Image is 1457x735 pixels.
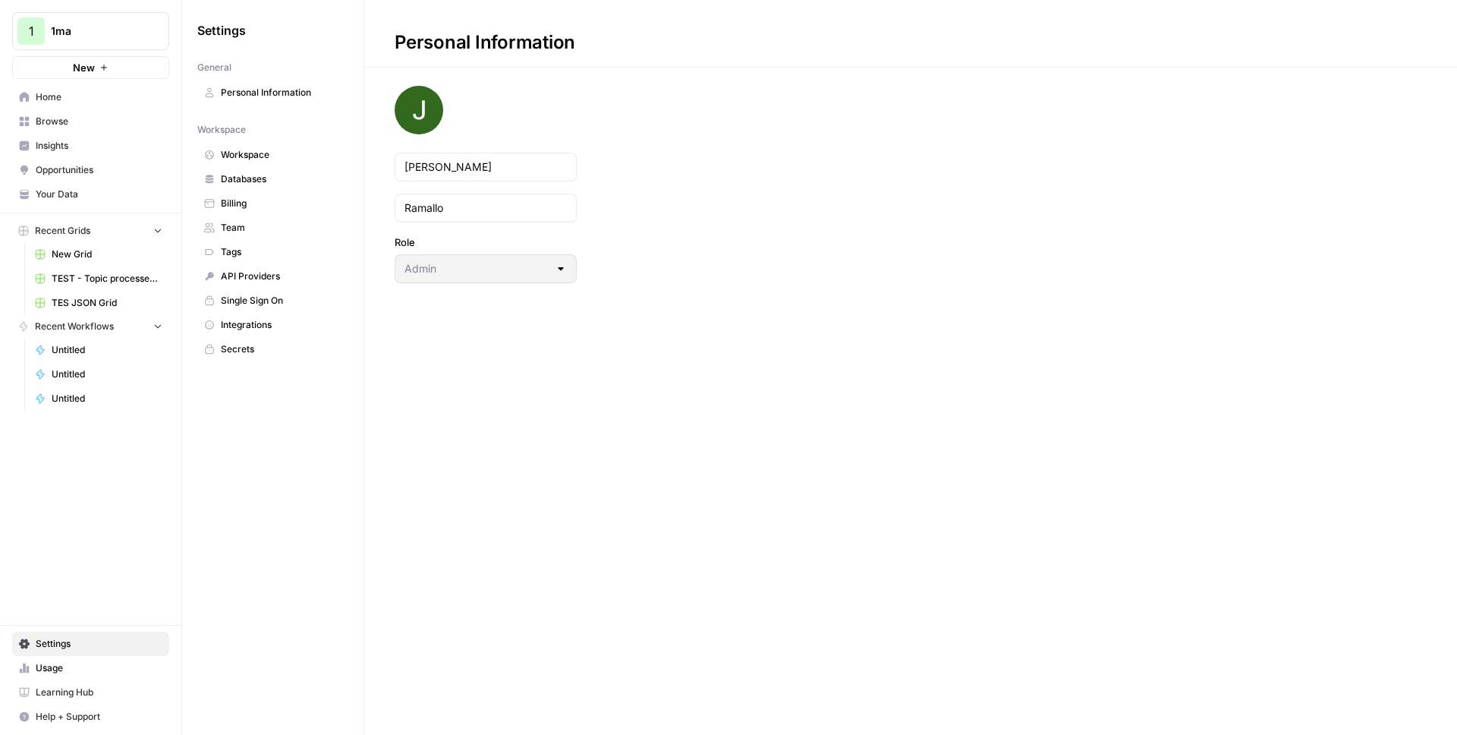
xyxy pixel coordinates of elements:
span: Your Data [36,188,162,201]
span: Settings [197,21,246,39]
span: Single Sign On [221,294,341,308]
a: Team [197,216,348,240]
button: Recent Workflows [12,315,169,338]
a: Browse [12,109,169,134]
span: Untitled [52,367,162,381]
span: TEST - Topic processed Grid [52,272,162,285]
span: 1 [29,22,34,40]
a: Workspace [197,143,348,167]
a: Learning Hub [12,680,169,705]
span: Tags [221,245,341,259]
span: Recent Grids [35,224,90,238]
span: Workspace [197,123,246,137]
span: Learning Hub [36,686,162,699]
a: Opportunities [12,158,169,182]
a: Untitled [28,386,169,411]
span: Team [221,221,341,235]
span: Opportunities [36,163,162,177]
span: Integrations [221,318,341,332]
span: TES JSON Grid [52,296,162,310]
span: API Providers [221,270,341,283]
span: New [73,60,95,75]
label: Role [395,235,577,250]
span: Recent Workflows [35,320,114,333]
a: Settings [12,632,169,656]
span: Billing [221,197,341,210]
a: Usage [12,656,169,680]
span: Untitled [52,343,162,357]
span: Browse [36,115,162,128]
span: Personal Information [221,86,341,99]
a: Billing [197,191,348,216]
a: Personal Information [197,80,348,105]
a: Untitled [28,362,169,386]
span: Home [36,90,162,104]
span: Workspace [221,148,341,162]
a: Single Sign On [197,289,348,313]
a: TES JSON Grid [28,291,169,315]
button: Help + Support [12,705,169,729]
a: Untitled [28,338,169,362]
span: 1ma [51,24,143,39]
a: Insights [12,134,169,158]
span: Secrets [221,342,341,356]
span: Help + Support [36,710,162,724]
div: Personal Information [364,30,606,55]
a: Tags [197,240,348,264]
button: Workspace: 1ma [12,12,169,50]
a: Your Data [12,182,169,207]
a: TEST - Topic processed Grid [28,267,169,291]
span: Settings [36,637,162,651]
a: Databases [197,167,348,191]
span: Databases [221,172,341,186]
button: Recent Grids [12,219,169,242]
span: New Grid [52,248,162,261]
span: Insights [36,139,162,153]
a: Secrets [197,337,348,361]
a: API Providers [197,264,348,289]
span: Usage [36,661,162,675]
a: Integrations [197,313,348,337]
span: Untitled [52,392,162,405]
a: New Grid [28,242,169,267]
a: Home [12,85,169,109]
img: avatar [395,86,443,134]
span: General [197,61,231,74]
button: New [12,56,169,79]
